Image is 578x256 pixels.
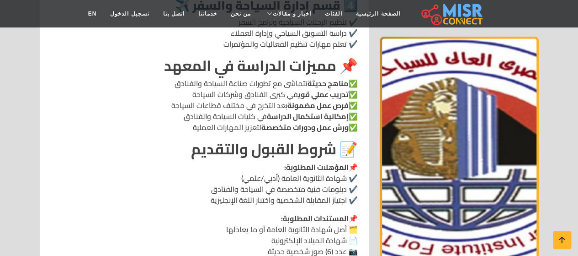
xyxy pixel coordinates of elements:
[51,77,358,132] p: ✅ تتماشى مع تطورات صناعة السياحة والفنادق ✅ في كبرى الفنادق وشركات السياحة ✅ بعد التخرج في مختلف ...
[261,120,349,134] strong: ورش عمل ودورات متخصصة
[318,5,349,22] a: الفئات
[191,135,358,162] strong: 📝 شروط القبول والتقديم
[267,109,349,123] strong: إمكانية استكمال الدراسة
[284,160,349,174] strong: المؤهلات المطلوبة:
[191,5,224,22] a: خدماتنا
[349,5,407,22] a: الصفحة الرئيسية
[421,2,483,25] img: main.misr_connect
[298,87,349,101] strong: تدريب عملي قوي
[51,161,358,205] p: 📌 ✔️ شهادة الثانوية العامة (أدبي/علمي) ✔️ دبلومات فنية متخصصة في السياحة والفنادق ✔️ اجتياز المقا...
[103,5,156,22] a: تسجيل الدخول
[224,5,258,22] a: من نحن
[81,5,104,22] a: EN
[156,5,191,22] a: اتصل بنا
[164,51,358,79] strong: 📌 مميزات الدراسة في المعهد
[258,5,318,22] a: اخبار و مقالات
[287,98,349,112] strong: فرص عمل مضمونة
[51,16,358,49] p: ✔️ تنظيم الرحلات السياحية وبرامج السفر ✔️ دراسة التسويق السياحي وإدارة العملاء ✔️ تعلم مهارات تنظ...
[308,76,349,90] strong: مناهج حديثة
[273,10,311,18] span: اخبار و مقالات
[281,211,349,225] strong: المستندات المطلوبة:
